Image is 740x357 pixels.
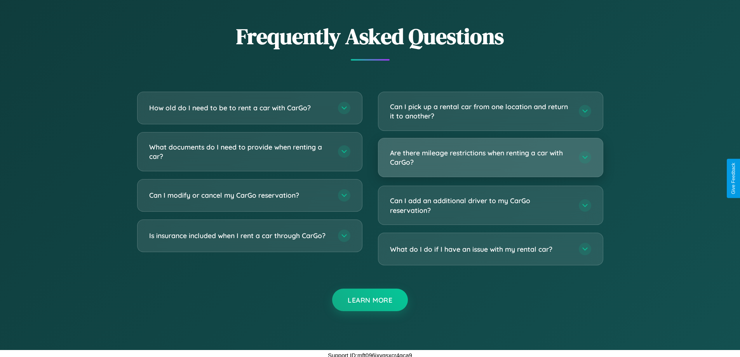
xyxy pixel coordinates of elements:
[731,163,736,194] div: Give Feedback
[390,244,571,254] h3: What do I do if I have an issue with my rental car?
[149,142,330,161] h3: What documents do I need to provide when renting a car?
[149,231,330,240] h3: Is insurance included when I rent a car through CarGo?
[390,148,571,167] h3: Are there mileage restrictions when renting a car with CarGo?
[390,196,571,215] h3: Can I add an additional driver to my CarGo reservation?
[137,21,603,51] h2: Frequently Asked Questions
[390,102,571,121] h3: Can I pick up a rental car from one location and return it to another?
[332,289,408,311] button: Learn More
[149,190,330,200] h3: Can I modify or cancel my CarGo reservation?
[149,103,330,113] h3: How old do I need to be to rent a car with CarGo?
